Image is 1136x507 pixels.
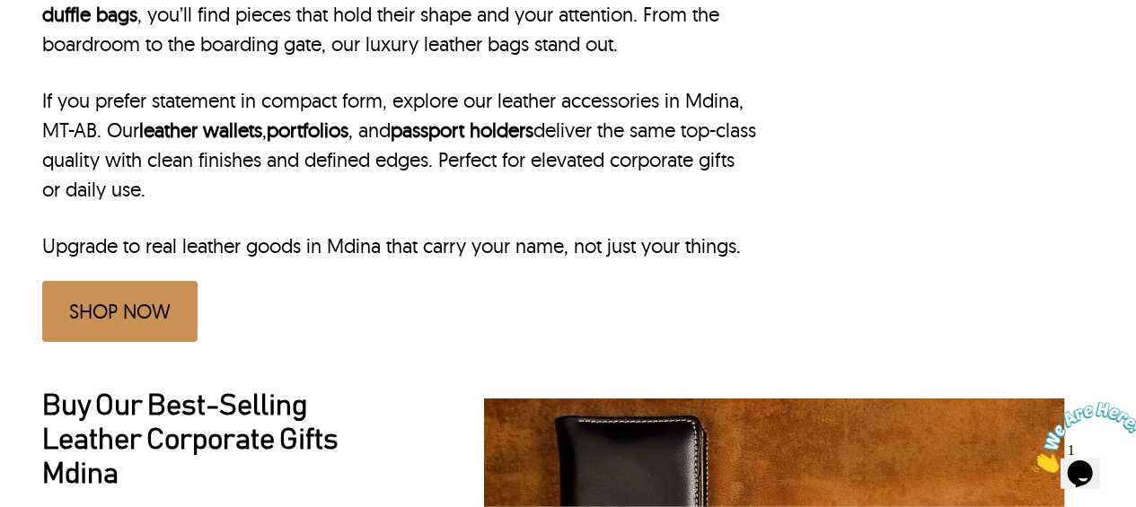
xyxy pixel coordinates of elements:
[1025,395,1136,480] iframe: chat widget
[42,281,198,342] a: SHOP NOW
[42,86,758,205] p: If you prefer statement in compact form, explore our leather accessories in Mdina, MT-AB. Our , ,...
[42,389,402,492] h2: Buy Our Best-Selling Leather Corporate Gifts Mdina
[7,7,14,22] span: 1
[139,118,262,143] a: leather wallets
[7,7,119,78] img: Chat attention grabber
[42,232,758,261] p: Upgrade to real leather goods in Mdina that carry your name, not just your things.
[267,118,348,143] a: portfolios
[391,118,533,143] a: passport holders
